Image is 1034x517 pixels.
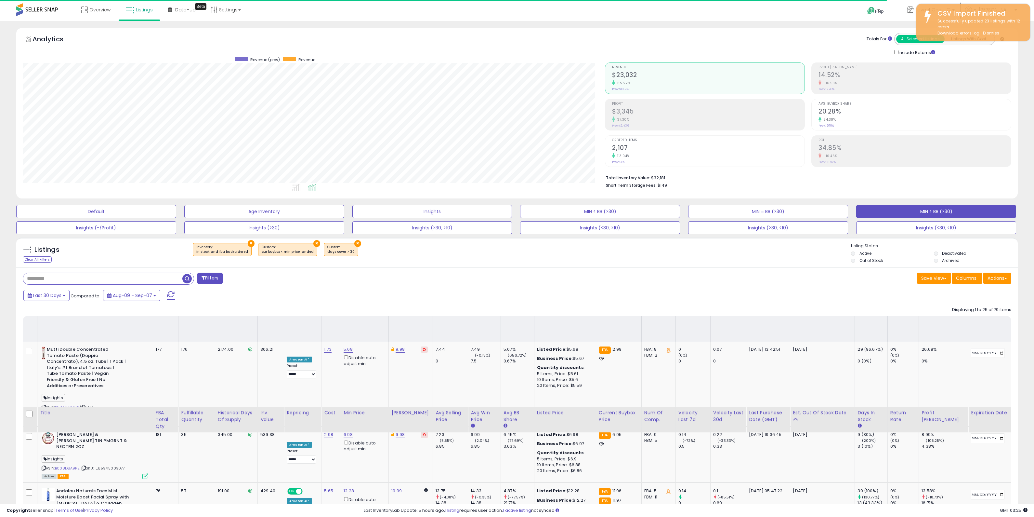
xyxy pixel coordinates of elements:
[537,450,584,456] b: Quantity discounts
[344,488,354,494] a: 12.28
[678,409,708,423] div: Velocity Last 7d
[612,71,805,80] h2: $23,032
[717,495,735,500] small: (-85.51%)
[391,488,402,494] a: 19.99
[937,30,979,36] a: Download errors log
[717,438,736,443] small: (-33.33%)
[298,57,315,62] span: Revenue
[983,273,1011,284] button: Actions
[713,432,746,438] div: 0.22
[55,404,79,410] a: B0074RC0GY
[890,495,899,500] small: (0%)
[42,432,148,478] div: ASIN:
[658,182,667,188] span: $149
[537,441,573,447] b: Business Price:
[793,347,850,352] p: [DATE]
[857,409,885,423] div: Days In Stock
[644,438,671,443] div: FBM: 5
[324,346,332,353] a: 1.73
[917,273,951,284] button: Save View
[875,8,884,14] span: Help
[612,488,622,494] span: 11.96
[612,66,805,69] span: Revenue
[287,409,319,416] div: Repricing
[42,394,65,401] span: Insights
[56,432,135,452] b: [PERSON_NAME] & [PERSON_NAME] TIN PMGRNT & NECTRN 2OZ
[612,144,805,153] h2: 2,107
[612,139,805,142] span: Ordered Items
[818,87,834,91] small: Prev: 17.48%
[890,438,899,443] small: (0%)
[606,183,657,188] b: Short Term Storage Fees:
[856,221,1016,234] button: Insights (<30, <10)
[713,488,746,494] div: 0.1
[445,507,459,513] a: 1 listing
[922,347,968,352] div: 26.68%
[821,81,837,86] small: -16.93%
[983,30,999,36] u: Dismiss
[196,245,248,254] span: Inventory :
[260,432,279,438] div: 539.38
[612,124,629,128] small: Prev: $2,436
[287,364,316,378] div: Preset:
[537,347,591,352] div: $5.68
[537,365,591,371] div: :
[612,431,622,438] span: 6.95
[260,409,281,423] div: Inv. value
[471,409,498,423] div: Avg Win Price
[504,423,507,429] small: Avg BB Share.
[391,409,430,416] div: [PERSON_NAME]
[851,243,1018,249] p: Listing States:
[250,57,280,62] span: Revenue (prev)
[537,488,567,494] b: Listed Price:
[58,474,69,479] span: FBA
[862,438,876,443] small: (200%)
[42,474,57,479] span: All listings currently available for purchase on Amazon
[218,409,255,423] div: Historical Days Of Supply
[47,347,126,390] b: Mutti Double Concentrated Tomato Paste (Doppio Concentrato), 4.5 oz. Tube | 1 Pack | Italy’s #1 B...
[324,409,338,416] div: Cost
[156,488,173,494] div: 76
[113,292,152,299] span: Aug-09 - Sep-07
[40,409,150,416] div: Title
[181,409,212,423] div: Fulfillable Quantity
[644,352,671,358] div: FBM: 2
[678,443,710,449] div: 0.5
[352,205,512,218] button: Insights
[181,347,210,352] div: 176
[156,432,173,438] div: 181
[942,251,966,256] label: Deactivated
[952,273,982,284] button: Columns
[749,347,785,352] div: [DATE] 13:42:51
[818,124,834,128] small: Prev: 15.10%
[793,409,852,416] div: Est. Out Of Stock Date
[599,488,611,495] small: FBA
[33,292,61,299] span: Last 30 Days
[33,34,76,45] h5: Analytics
[821,154,837,158] small: -10.46%
[793,488,850,494] p: [DATE]
[915,7,950,13] span: Love 4 One LLC
[475,353,490,358] small: (-0.13%)
[749,409,787,423] div: Last Purchase Date (GMT)
[644,347,671,352] div: FBA: 8
[867,7,875,15] i: Get Help
[859,258,883,263] label: Out of Stock
[612,87,631,91] small: Prev: $13,940
[197,273,223,284] button: Filters
[537,371,591,377] div: 5 Items, Price: $5.61
[344,439,384,452] div: Disable auto adjust min
[862,2,897,21] a: Help
[136,7,153,13] span: Listings
[615,154,630,158] small: 113.04%
[475,495,491,500] small: (-0.35%)
[344,496,384,509] div: Disable auto adjust min
[615,81,630,86] small: 65.22%
[503,507,531,513] a: 1 active listing
[952,307,1011,313] div: Displaying 1 to 25 of 79 items
[644,488,671,494] div: FBA: 5
[890,347,919,352] div: 0%
[867,36,892,42] div: Totals For
[644,494,671,500] div: FBM: 11
[475,438,489,443] small: (2.04%)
